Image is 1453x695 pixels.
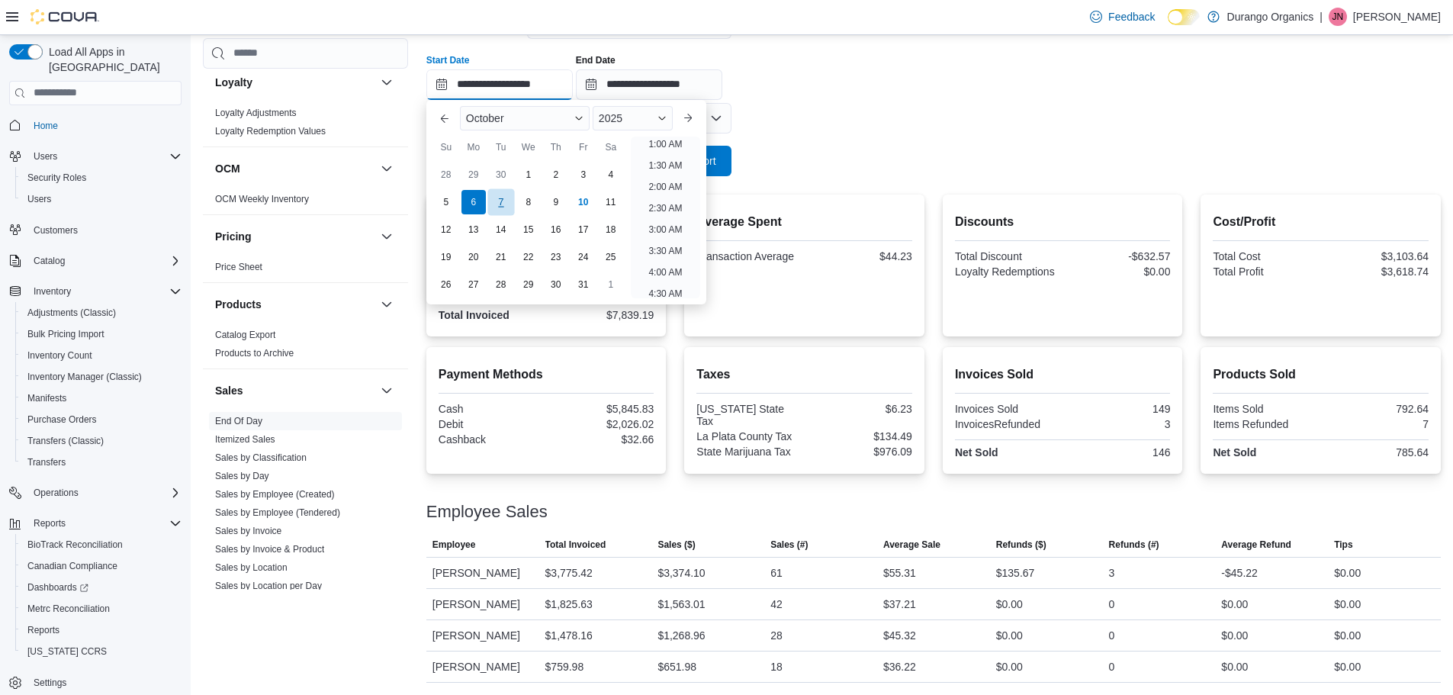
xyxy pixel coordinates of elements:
[34,120,58,132] span: Home
[27,484,182,502] span: Operations
[15,555,188,577] button: Canadian Compliance
[21,600,182,618] span: Metrc Reconciliation
[1334,539,1352,551] span: Tips
[1109,539,1159,551] span: Refunds (#)
[1320,8,1323,26] p: |
[215,348,294,359] a: Products to Archive
[1324,265,1429,278] div: $3,618.74
[955,403,1059,415] div: Invoices Sold
[996,595,1023,613] div: $0.00
[1066,418,1170,430] div: 3
[215,433,275,446] span: Itemized Sales
[34,255,65,267] span: Catalog
[27,282,182,301] span: Inventory
[955,446,998,459] strong: Net Sold
[1066,250,1170,262] div: -$632.57
[215,330,275,340] a: Catalog Export
[466,112,504,124] span: October
[1213,446,1256,459] strong: Net Sold
[27,603,110,615] span: Metrc Reconciliation
[461,245,486,269] div: day-20
[461,162,486,187] div: day-29
[3,281,188,302] button: Inventory
[215,347,294,359] span: Products to Archive
[489,245,513,269] div: day-21
[21,642,182,661] span: Washington CCRS
[439,309,510,321] strong: Total Invoiced
[1324,418,1429,430] div: 7
[27,371,142,383] span: Inventory Manager (Classic)
[21,169,182,187] span: Security Roles
[549,433,654,446] div: $32.66
[215,107,297,119] span: Loyalty Adjustments
[215,229,251,244] h3: Pricing
[27,413,97,426] span: Purchase Orders
[696,365,912,384] h2: Taxes
[215,507,340,518] a: Sales by Employee (Tendered)
[426,54,470,66] label: Start Date
[545,539,606,551] span: Total Invoiced
[215,193,309,205] span: OCM Weekly Inventory
[21,432,110,450] a: Transfers (Classic)
[545,564,593,582] div: $3,775.42
[203,104,408,146] div: Loyalty
[15,452,188,473] button: Transfers
[215,229,375,244] button: Pricing
[3,146,188,167] button: Users
[27,147,63,166] button: Users
[808,250,912,262] div: $44.23
[489,135,513,159] div: Tu
[549,309,654,321] div: $7,839.19
[696,403,801,427] div: [US_STATE] State Tax
[15,430,188,452] button: Transfers (Classic)
[696,446,801,458] div: State Marijuana Tax
[215,507,340,519] span: Sales by Employee (Tendered)
[15,641,188,662] button: [US_STATE] CCRS
[883,626,916,645] div: $45.32
[657,564,705,582] div: $3,374.10
[1168,9,1200,25] input: Dark Mode
[1324,446,1429,459] div: 785.64
[642,220,688,239] li: 3:00 AM
[215,161,375,176] button: OCM
[215,194,309,204] a: OCM Weekly Inventory
[770,626,783,645] div: 28
[34,285,71,298] span: Inventory
[808,403,912,415] div: $6.23
[3,114,188,137] button: Home
[27,624,59,636] span: Reports
[27,560,117,572] span: Canadian Compliance
[996,539,1046,551] span: Refunds ($)
[1109,595,1115,613] div: 0
[544,245,568,269] div: day-23
[215,471,269,481] a: Sales by Day
[203,326,408,368] div: Products
[21,368,148,386] a: Inventory Manager (Classic)
[545,595,593,613] div: $1,825.63
[642,156,688,175] li: 1:30 AM
[1213,403,1317,415] div: Items Sold
[27,147,182,166] span: Users
[215,75,375,90] button: Loyalty
[1109,564,1115,582] div: 3
[955,213,1171,231] h2: Discounts
[21,169,92,187] a: Security Roles
[571,217,596,242] div: day-17
[516,135,541,159] div: We
[215,562,288,573] a: Sales by Location
[21,578,182,597] span: Dashboards
[215,126,326,137] a: Loyalty Redemption Values
[3,250,188,272] button: Catalog
[461,272,486,297] div: day-27
[27,172,86,184] span: Security Roles
[545,626,593,645] div: $1,478.16
[770,539,808,551] span: Sales (#)
[571,190,596,214] div: day-10
[599,190,623,214] div: day-11
[378,227,396,246] button: Pricing
[642,135,688,153] li: 1:00 AM
[27,514,182,533] span: Reports
[3,219,188,241] button: Customers
[27,581,88,594] span: Dashboards
[996,626,1023,645] div: $0.00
